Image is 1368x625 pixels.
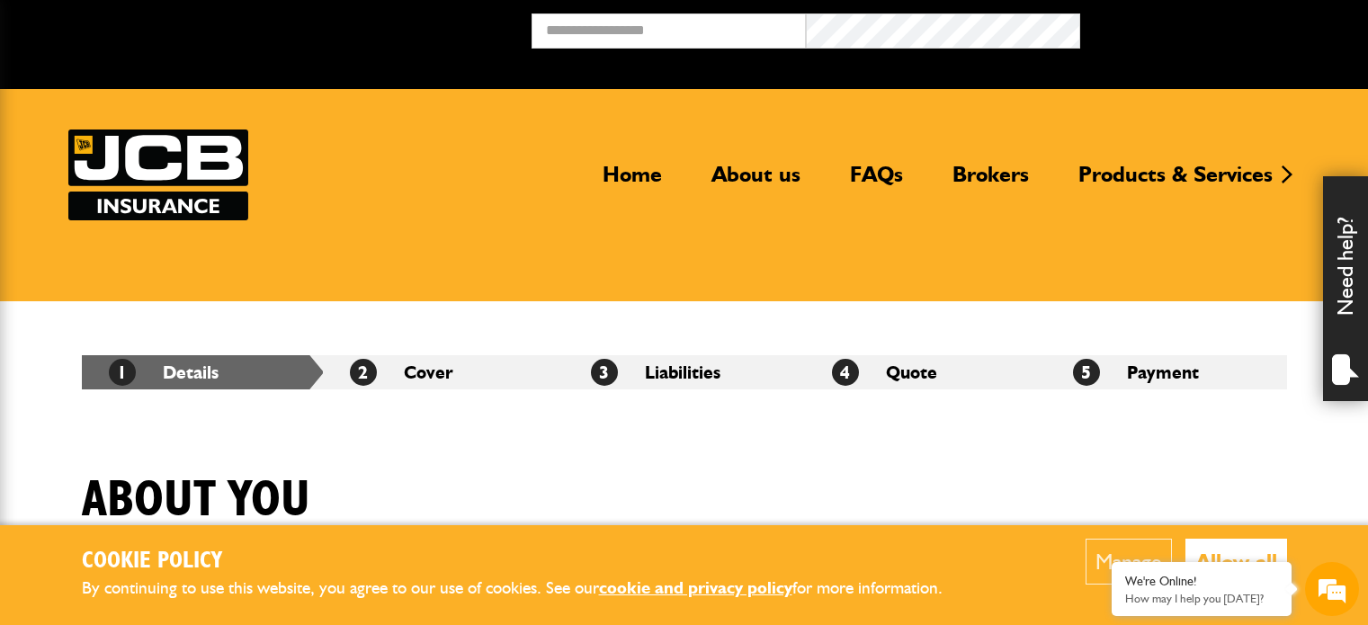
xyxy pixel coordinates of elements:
a: Products & Services [1065,161,1286,202]
p: By continuing to use this website, you agree to our use of cookies. See our for more information. [82,575,972,603]
a: About us [698,161,814,202]
div: We're Online! [1125,574,1278,589]
a: FAQs [836,161,916,202]
img: JCB Insurance Services logo [68,129,248,220]
p: How may I help you today? [1125,592,1278,605]
a: Home [589,161,675,202]
a: JCB Insurance Services [68,129,248,220]
span: 4 [832,359,859,386]
span: 3 [591,359,618,386]
span: 2 [350,359,377,386]
button: Broker Login [1080,13,1355,41]
li: Cover [323,355,564,389]
h1: About you [82,470,310,531]
span: 1 [109,359,136,386]
a: Brokers [939,161,1042,202]
button: Manage [1086,539,1172,585]
li: Details [82,355,323,389]
li: Liabilities [564,355,805,389]
h2: Cookie Policy [82,548,972,576]
div: Need help? [1323,176,1368,401]
span: 5 [1073,359,1100,386]
li: Payment [1046,355,1287,389]
a: cookie and privacy policy [599,577,792,598]
li: Quote [805,355,1046,389]
button: Allow all [1185,539,1287,585]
